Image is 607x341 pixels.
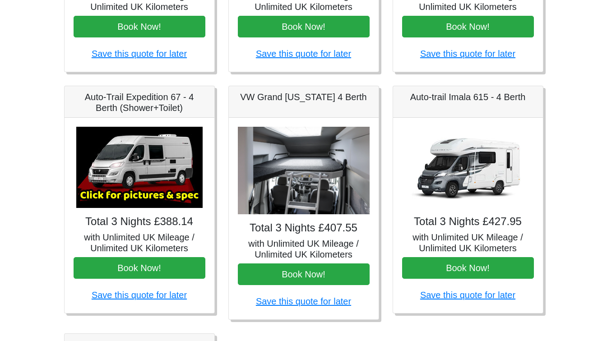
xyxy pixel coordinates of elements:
a: Save this quote for later [256,296,351,306]
h5: Auto-Trail Expedition 67 - 4 Berth (Shower+Toilet) [74,92,205,113]
a: Save this quote for later [420,290,515,300]
button: Book Now! [402,16,534,37]
a: Save this quote for later [92,290,187,300]
a: Save this quote for later [92,49,187,59]
img: VW Grand California 4 Berth [238,127,370,215]
h5: VW Grand [US_STATE] 4 Berth [238,92,370,102]
img: Auto-trail Imala 615 - 4 Berth [405,127,531,208]
h5: with Unlimited UK Mileage / Unlimited UK Kilometers [238,238,370,260]
button: Book Now! [74,16,205,37]
h5: Auto-trail Imala 615 - 4 Berth [402,92,534,102]
button: Book Now! [238,16,370,37]
a: Save this quote for later [256,49,351,59]
button: Book Now! [238,263,370,285]
h5: with Unlimited UK Mileage / Unlimited UK Kilometers [74,232,205,253]
h4: Total 3 Nights £388.14 [74,215,205,228]
button: Book Now! [402,257,534,279]
h5: with Unlimited UK Mileage / Unlimited UK Kilometers [402,232,534,253]
button: Book Now! [74,257,205,279]
h4: Total 3 Nights £407.55 [238,221,370,235]
a: Save this quote for later [420,49,515,59]
h4: Total 3 Nights £427.95 [402,215,534,228]
img: Auto-Trail Expedition 67 - 4 Berth (Shower+Toilet) [76,127,203,208]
